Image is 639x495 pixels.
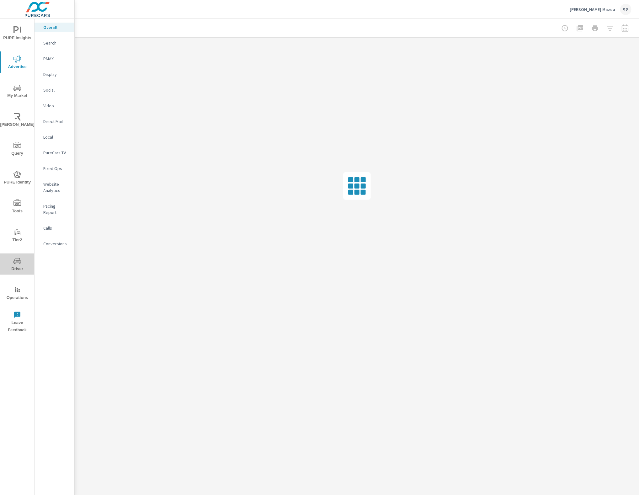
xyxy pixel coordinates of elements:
span: PURE Insights [2,26,32,42]
p: Fixed Ops [43,165,69,172]
div: PMAX [35,54,74,63]
p: PMAX [43,56,69,62]
p: Social [43,87,69,93]
p: Pacing Report [43,203,69,216]
div: Local [35,132,74,142]
div: Direct Mail [35,117,74,126]
div: nav menu [0,19,34,336]
p: Local [43,134,69,140]
p: Overall [43,24,69,30]
div: SG [620,4,631,15]
div: Search [35,38,74,48]
p: Conversions [43,241,69,247]
p: Direct Mail [43,118,69,125]
span: Operations [2,286,32,301]
span: Driver [2,257,32,273]
p: Calls [43,225,69,231]
span: [PERSON_NAME] [2,113,32,128]
span: Tier2 [2,228,32,244]
p: Search [43,40,69,46]
div: Calls [35,223,74,233]
div: Fixed Ops [35,164,74,173]
div: Pacing Report [35,201,74,217]
div: Overall [35,23,74,32]
p: [PERSON_NAME] Mazda [570,7,615,12]
span: My Market [2,84,32,99]
span: Leave Feedback [2,311,32,334]
div: Social [35,85,74,95]
div: Video [35,101,74,110]
div: PureCars TV [35,148,74,157]
p: Website Analytics [43,181,69,194]
span: Tools [2,200,32,215]
span: Advertise [2,55,32,71]
span: PURE Identity [2,171,32,186]
p: Video [43,103,69,109]
span: Query [2,142,32,157]
div: Website Analytics [35,179,74,195]
div: Conversions [35,239,74,248]
div: Display [35,70,74,79]
p: PureCars TV [43,150,69,156]
p: Display [43,71,69,77]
